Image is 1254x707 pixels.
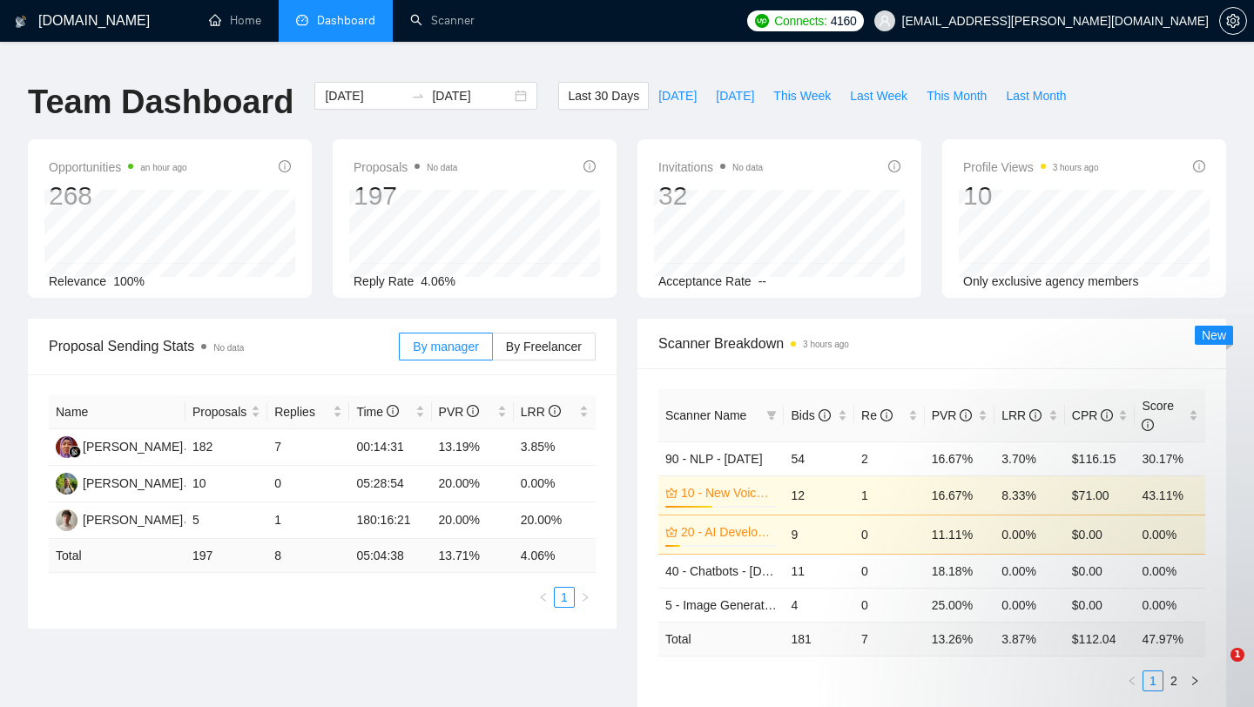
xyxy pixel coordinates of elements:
span: No data [213,343,244,353]
td: 13.71 % [432,539,514,573]
img: upwork-logo.png [755,14,769,28]
span: Last Month [1006,86,1066,105]
span: By manager [413,340,478,353]
button: Last 30 Days [558,82,649,110]
li: Next Page [1184,670,1205,691]
span: swap-right [411,89,425,103]
a: 20 - AI Developer - [DATE] [681,522,773,542]
td: Total [49,539,185,573]
span: Bids [791,408,830,422]
img: MK [56,473,78,495]
span: left [1127,676,1137,686]
td: $0.00 [1065,515,1136,554]
td: 11 [784,554,854,588]
span: info-circle [819,409,831,421]
span: New [1202,328,1226,342]
time: 3 hours ago [803,340,849,349]
span: filter [763,402,780,428]
h1: Team Dashboard [28,82,293,123]
a: setting [1219,14,1247,28]
span: 100% [113,274,145,288]
iframe: Intercom live chat [1195,648,1237,690]
img: OH [56,509,78,531]
span: Last Week [850,86,907,105]
li: Previous Page [533,587,554,608]
td: 0 [854,588,925,622]
span: info-circle [888,160,900,172]
button: [DATE] [649,82,706,110]
td: 0 [267,466,349,502]
a: OH[PERSON_NAME] [56,512,183,526]
span: Reply Rate [354,274,414,288]
td: 2 [854,441,925,475]
span: This Week [773,86,831,105]
td: 5 [185,502,267,539]
a: 1 [555,588,574,607]
span: dashboard [296,14,308,26]
th: Name [49,395,185,429]
td: 05:28:54 [349,466,431,502]
td: 43.11% [1135,475,1205,515]
span: user [879,15,891,27]
a: 5 - Image Generative AI - [DATE] [665,598,843,612]
td: 16.67% [925,441,995,475]
span: Acceptance Rate [658,274,752,288]
a: SM[PERSON_NAME] [56,439,183,453]
div: 268 [49,179,187,212]
td: 20.00% [432,466,514,502]
button: [DATE] [706,82,764,110]
div: [PERSON_NAME] [83,437,183,456]
li: 2 [1163,670,1184,691]
button: left [533,587,554,608]
span: No data [427,163,457,172]
span: info-circle [880,409,893,421]
th: Proposals [185,395,267,429]
td: 7 [854,622,925,656]
span: Proposal Sending Stats [49,335,399,357]
td: 8.33% [994,475,1065,515]
td: 1 [854,475,925,515]
span: left [538,592,549,603]
span: Scanner Name [665,408,746,422]
td: 7 [267,429,349,466]
td: 0.00% [1135,515,1205,554]
div: [PERSON_NAME] [83,510,183,529]
a: searchScanner [410,13,475,28]
button: This Week [764,82,840,110]
span: info-circle [1029,409,1042,421]
span: info-circle [960,409,972,421]
time: an hour ago [140,163,186,172]
span: info-circle [1193,160,1205,172]
img: gigradar-bm.png [69,446,81,458]
span: No data [732,163,763,172]
span: 1 [1230,648,1244,662]
td: 05:04:38 [349,539,431,573]
td: 0 [854,515,925,554]
span: setting [1220,14,1246,28]
button: Last Week [840,82,917,110]
a: 1 [1143,671,1163,690]
span: info-circle [467,405,479,417]
span: LRR [1001,408,1042,422]
span: info-circle [1142,419,1154,431]
img: logo [15,8,27,36]
a: homeHome [209,13,261,28]
td: 30.17% [1135,441,1205,475]
span: Invitations [658,157,763,178]
a: 90 - NLP - [DATE] [665,452,763,466]
td: 180:16:21 [349,502,431,539]
span: crown [665,526,678,538]
span: Dashboard [317,13,375,28]
div: [PERSON_NAME] [83,474,183,493]
td: 0.00% [514,466,596,502]
td: Total [658,622,784,656]
td: 00:14:31 [349,429,431,466]
td: 54 [784,441,854,475]
span: Connects: [774,11,826,30]
input: End date [432,86,511,105]
td: 12 [784,475,854,515]
td: 181 [784,622,854,656]
span: crown [665,487,678,499]
span: Replies [274,402,329,421]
